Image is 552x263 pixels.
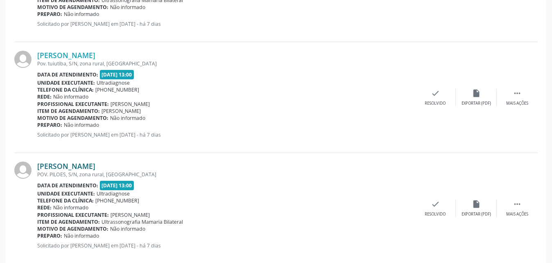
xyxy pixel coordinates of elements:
span: [PHONE_NUMBER] [95,197,139,204]
span: [DATE] 13:00 [100,181,134,190]
i:  [513,200,522,209]
p: Solicitado por [PERSON_NAME] em [DATE] - há 7 dias [37,131,415,138]
span: Ultrassonografia Mamaria Bilateral [101,218,183,225]
b: Preparo: [37,11,62,18]
b: Motivo de agendamento: [37,225,108,232]
a: [PERSON_NAME] [37,51,95,60]
b: Motivo de agendamento: [37,4,108,11]
span: Não informado [110,225,145,232]
span: Ultradiagnose [97,79,130,86]
span: [PHONE_NUMBER] [95,86,139,93]
img: img [14,162,32,179]
div: Exportar (PDF) [462,211,491,217]
b: Profissional executante: [37,101,109,108]
div: Pov. tuiutiba, S/N, zona rural, [GEOGRAPHIC_DATA] [37,60,415,67]
span: Não informado [64,11,99,18]
div: Exportar (PDF) [462,101,491,106]
span: Não informado [53,93,88,100]
i: check [431,89,440,98]
div: Mais ações [506,211,528,217]
i:  [513,89,522,98]
b: Telefone da clínica: [37,197,94,204]
p: Solicitado por [PERSON_NAME] em [DATE] - há 7 dias [37,242,415,249]
p: Solicitado por [PERSON_NAME] em [DATE] - há 7 dias [37,20,415,27]
b: Telefone da clínica: [37,86,94,93]
b: Preparo: [37,121,62,128]
div: POV. PILOES, S/N, zona rural, [GEOGRAPHIC_DATA] [37,171,415,178]
b: Profissional executante: [37,211,109,218]
b: Motivo de agendamento: [37,115,108,121]
i: insert_drive_file [472,200,481,209]
span: Não informado [64,232,99,239]
span: Não informado [64,121,99,128]
b: Preparo: [37,232,62,239]
img: img [14,51,32,68]
span: Não informado [110,115,145,121]
span: Ultradiagnose [97,190,130,197]
b: Data de atendimento: [37,182,98,189]
i: insert_drive_file [472,89,481,98]
b: Item de agendamento: [37,108,100,115]
b: Data de atendimento: [37,71,98,78]
i: check [431,200,440,209]
div: Resolvido [425,101,446,106]
b: Unidade executante: [37,79,95,86]
span: [PERSON_NAME] [110,211,150,218]
span: Não informado [110,4,145,11]
span: [PERSON_NAME] [101,108,141,115]
span: [PERSON_NAME] [110,101,150,108]
span: [DATE] 13:00 [100,70,134,79]
b: Rede: [37,204,52,211]
div: Mais ações [506,101,528,106]
b: Unidade executante: [37,190,95,197]
b: Rede: [37,93,52,100]
a: [PERSON_NAME] [37,162,95,171]
b: Item de agendamento: [37,218,100,225]
div: Resolvido [425,211,446,217]
span: Não informado [53,204,88,211]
